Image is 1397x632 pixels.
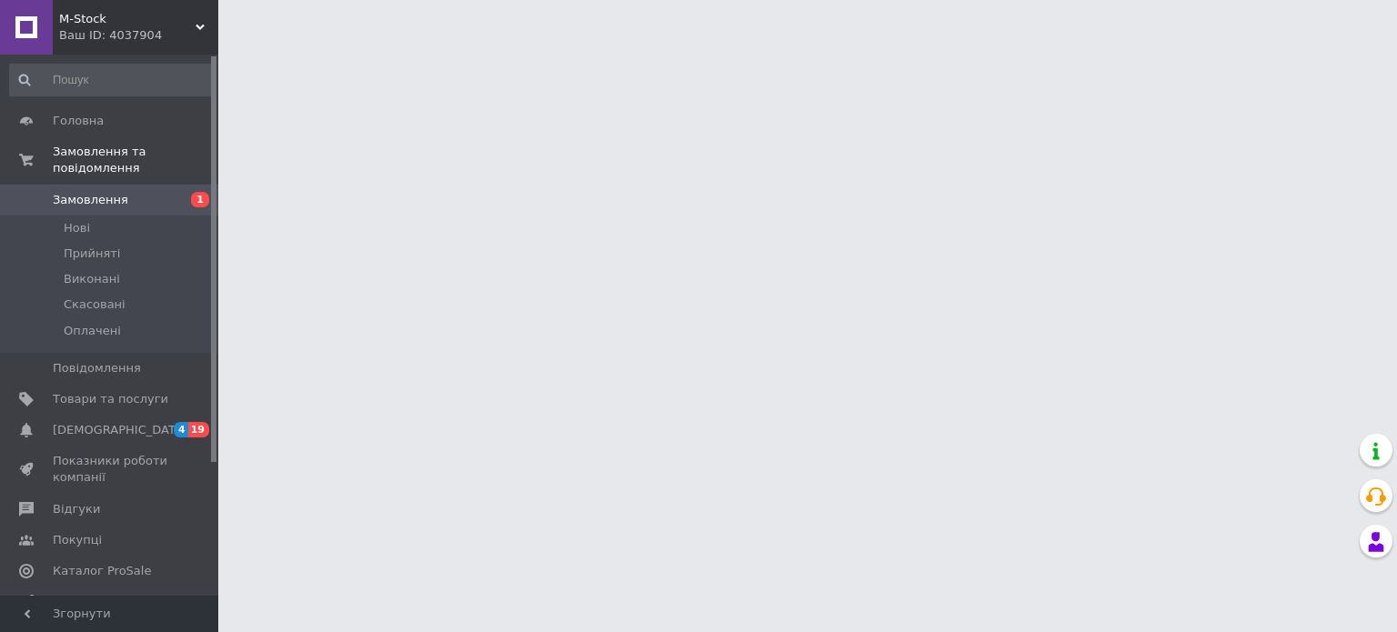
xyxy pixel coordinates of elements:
span: 1 [191,192,209,207]
span: Оплачені [64,323,121,339]
span: 19 [188,422,209,437]
span: Відгуки [53,501,100,517]
span: 4 [174,422,188,437]
span: Повідомлення [53,360,141,376]
span: Замовлення [53,192,128,208]
span: Покупці [53,532,102,548]
span: Каталог ProSale [53,563,151,579]
span: M-Stock [59,11,196,27]
span: Товари та послуги [53,391,168,407]
span: Аналітика [53,594,116,610]
span: Замовлення та повідомлення [53,144,218,176]
span: Нові [64,220,90,236]
span: Виконані [64,271,120,287]
input: Пошук [9,64,215,96]
span: Головна [53,113,104,129]
span: [DEMOGRAPHIC_DATA] [53,422,187,438]
span: Показники роботи компанії [53,453,168,486]
span: Прийняті [64,246,120,262]
div: Ваш ID: 4037904 [59,27,218,44]
span: Скасовані [64,296,126,313]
